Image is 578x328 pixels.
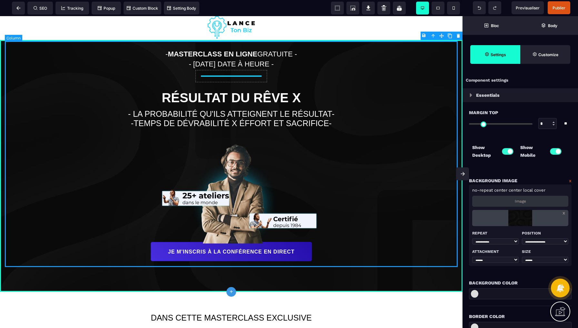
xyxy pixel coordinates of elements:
[522,229,568,237] p: Position
[30,74,433,90] h1: RÉSULTAT DU RÊVE X
[469,177,517,184] p: Background Image
[491,52,506,57] strong: Settings
[469,313,572,320] div: Border Color
[151,297,312,306] span: DANS CETTE MASTERCLASS EXCLUSIVE
[501,210,539,226] img: loading
[128,93,334,112] span: - LA PROBABILITÉ QU'ILS ATTEIGNENT LE RÉSULTAT- -TEMPS DE DÉVRABILITÉ X ÉFFORT ET SACRIFICE-
[463,74,578,87] div: Component settings
[476,91,500,99] p: Essentials
[127,6,158,11] span: Custom Block
[548,23,557,28] strong: Body
[523,188,533,193] span: local
[98,6,115,11] span: Popup
[538,52,558,57] strong: Customize
[469,279,572,287] div: Background Color
[5,310,458,326] h1: VOUS ALLEZ APPRENDRE
[472,229,519,237] p: Repeat
[472,144,496,159] p: Show Desktop
[331,2,344,15] span: View components
[520,45,570,64] span: Open Style Manager
[520,16,578,35] span: Open Layer Manager
[463,16,520,35] span: Open Blocks
[61,6,83,11] span: Tracking
[512,1,544,14] span: Preview
[553,5,565,10] span: Publier
[491,23,499,28] strong: Bloc
[150,226,309,245] button: JE M'INSCRIS À LA CONFÉRENCE EN DIRECT
[470,45,520,64] span: Settings
[34,6,47,11] span: SEO
[472,188,493,193] span: no-repeat
[563,210,565,216] a: x
[165,34,168,42] span: -
[520,144,544,159] p: Show Mobile
[167,6,196,11] span: Setting Body
[516,5,540,10] span: Previsualiser
[534,188,545,193] span: cover
[161,128,318,234] img: 1a8eba2d4e1db17dabfc2e22a544e4a4_image_26.png
[346,2,359,15] span: Screenshot
[472,248,519,255] p: Attachment
[470,93,472,97] img: loading
[469,109,498,116] span: Margin Top
[522,248,568,255] p: Size
[515,199,526,204] p: Image
[494,188,522,193] span: center center
[30,30,433,56] h1: MASTERCLASS EN LIGNE
[569,177,572,184] a: x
